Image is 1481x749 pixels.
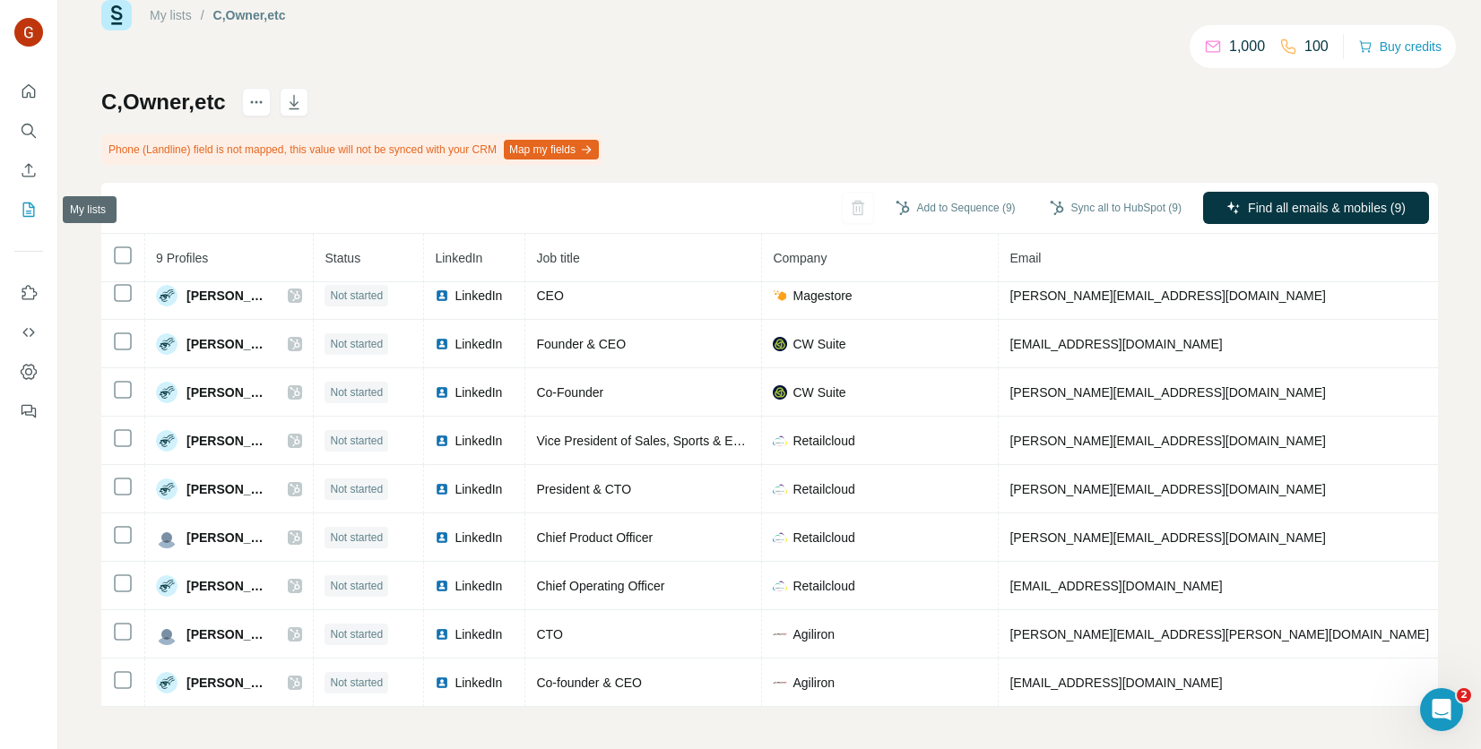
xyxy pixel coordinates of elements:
span: [PERSON_NAME][EMAIL_ADDRESS][DOMAIN_NAME] [1009,482,1325,496]
span: Email [1009,251,1041,265]
img: company-logo [773,434,787,448]
span: [PERSON_NAME] [186,674,270,692]
span: Job title [536,251,579,265]
span: LinkedIn [455,625,502,643]
span: Agiliron [792,674,835,692]
img: company-logo [773,385,787,400]
img: LinkedIn logo [435,434,449,448]
span: Agiliron [792,625,835,643]
span: [PERSON_NAME] [186,287,270,305]
span: LinkedIn [455,480,502,498]
span: [PERSON_NAME] [186,480,270,498]
span: Not started [330,626,383,642]
span: LinkedIn [455,335,502,353]
p: 1,000 [1229,36,1265,57]
span: Vice President of Sales, Sports & Entertainment [536,434,802,448]
img: Avatar [156,672,178,693]
span: 2 [1457,688,1471,702]
img: Avatar [156,527,178,548]
img: Avatar [156,575,178,597]
span: [PERSON_NAME] [186,432,270,450]
span: LinkedIn [455,287,502,305]
span: [PERSON_NAME] [186,335,270,353]
button: Find all emails & mobiles (9) [1203,192,1429,224]
span: Magestore [792,287,852,305]
a: My lists [150,8,192,22]
button: Sync all to HubSpot (9) [1037,194,1194,221]
span: Founder & CEO [536,337,626,351]
span: LinkedIn [455,529,502,547]
img: Avatar [156,382,178,403]
span: Not started [330,384,383,400]
img: company-logo [773,627,787,641]
span: [EMAIL_ADDRESS][DOMAIN_NAME] [1009,337,1222,351]
span: Not started [330,336,383,352]
span: 9 Profiles [156,251,208,265]
img: Avatar [156,430,178,452]
span: Retailcloud [792,480,854,498]
span: [PERSON_NAME] [186,625,270,643]
span: President & CTO [536,482,631,496]
img: LinkedIn logo [435,627,449,641]
span: Retailcloud [792,529,854,547]
span: Co-founder & CEO [536,676,642,690]
span: LinkedIn [455,383,502,401]
span: Not started [330,675,383,691]
span: [PERSON_NAME][EMAIL_ADDRESS][DOMAIN_NAME] [1009,288,1325,303]
img: Avatar [156,333,178,355]
span: Not started [330,529,383,546]
span: [PERSON_NAME][EMAIL_ADDRESS][DOMAIN_NAME] [1009,385,1325,400]
img: LinkedIn logo [435,385,449,400]
button: My lists [14,194,43,226]
span: Status [325,251,360,265]
span: [PERSON_NAME][EMAIL_ADDRESS][DOMAIN_NAME] [1009,530,1325,545]
span: Retailcloud [792,577,854,595]
img: LinkedIn logo [435,482,449,496]
button: actions [242,88,271,116]
div: Phone (Landline) field is not mapped, this value will not be synced with your CRM [101,134,602,165]
img: Avatar [156,478,178,500]
img: Avatar [156,285,178,306]
span: Chief Product Officer [536,530,653,545]
li: / [201,6,204,24]
img: Avatar [14,18,43,47]
img: LinkedIn logo [435,337,449,351]
span: Not started [330,481,383,497]
span: Retailcloud [792,432,854,450]
p: 100 [1304,36,1329,57]
button: Quick start [14,75,43,108]
span: CW Suite [792,383,845,401]
span: [EMAIL_ADDRESS][DOMAIN_NAME] [1009,579,1222,593]
span: Not started [330,578,383,594]
span: [PERSON_NAME][EMAIL_ADDRESS][DOMAIN_NAME] [1009,434,1325,448]
button: Use Surfe on LinkedIn [14,277,43,309]
span: LinkedIn [455,577,502,595]
span: Co-Founder [536,385,603,400]
button: Add to Sequence (9) [883,194,1028,221]
button: Search [14,115,43,147]
span: CTO [536,627,562,641]
iframe: Intercom live chat [1420,688,1463,731]
img: Avatar [156,624,178,645]
img: company-logo [773,676,787,690]
img: LinkedIn logo [435,579,449,593]
span: [PERSON_NAME] [186,529,270,547]
span: Not started [330,288,383,304]
span: LinkedIn [455,432,502,450]
button: Feedback [14,395,43,427]
button: Dashboard [14,356,43,388]
button: Enrich CSV [14,154,43,186]
span: Not started [330,433,383,449]
img: company-logo [773,288,787,303]
span: [PERSON_NAME][EMAIL_ADDRESS][PERSON_NAME][DOMAIN_NAME] [1009,627,1429,641]
span: LinkedIn [455,674,502,692]
span: CW Suite [792,335,845,353]
span: Company [773,251,827,265]
img: company-logo [773,482,787,496]
div: C,Owner,etc [213,6,286,24]
img: LinkedIn logo [435,288,449,303]
img: company-logo [773,337,787,351]
img: LinkedIn logo [435,530,449,545]
span: CEO [536,288,563,303]
button: Buy credits [1358,34,1442,59]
